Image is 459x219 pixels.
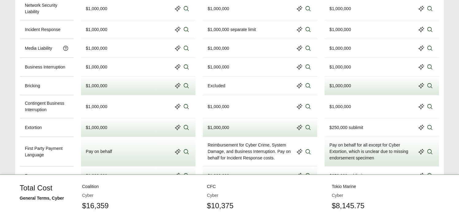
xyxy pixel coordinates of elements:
[86,124,107,131] div: $1,000,000
[330,64,351,70] div: $1,000,000
[330,26,351,33] div: $1,000,000
[86,83,107,89] div: $1,000,000
[25,64,65,70] p: Business Interruption
[208,104,229,110] div: $1,000,000
[330,104,351,110] div: $1,000,000
[330,83,351,89] div: $1,000,000
[208,124,229,131] div: $1,000,000
[25,100,69,113] p: Contingent Business Interruption
[86,173,107,179] div: $1,000,000
[25,190,69,203] p: Reporting Requirement
[208,83,226,89] div: Excluded
[86,148,112,155] div: Pay on behalf
[25,124,42,131] p: Extortion
[330,142,416,161] div: Pay on behalf for all except for Cyber Extortion, which is unclear due to missing endorsement spe...
[208,142,294,161] div: Reimbursement for Cyber Crime, System Damage, and Business Interruption. Pay on behalf for Incide...
[25,26,60,33] p: Incident Response
[208,26,256,33] div: $1,000,000 separate limit
[208,64,229,70] div: $1,000,000
[86,26,107,33] div: $1,000,000
[86,45,107,52] div: $1,000,000
[330,6,351,12] div: $1,000,000
[25,83,40,89] p: Bricking
[25,145,69,158] p: First Party Payment Language
[330,45,351,52] div: $1,000,000
[86,104,107,110] div: $1,000,000
[86,64,107,70] div: $1,000,000
[86,6,107,12] div: $1,000,000
[25,2,69,15] p: Network Security Liability
[25,45,52,52] p: Media Liability
[208,6,229,12] div: $1,000,000
[86,194,101,200] div: 90 days
[330,194,345,200] div: 60 days
[208,173,229,179] div: $1,000,000
[25,173,50,179] p: Ransomware
[208,194,223,200] div: 60 days
[330,173,363,179] div: $250,000 sublimit
[330,124,363,131] div: $250,000 sublimit
[208,45,229,52] div: $1,000,000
